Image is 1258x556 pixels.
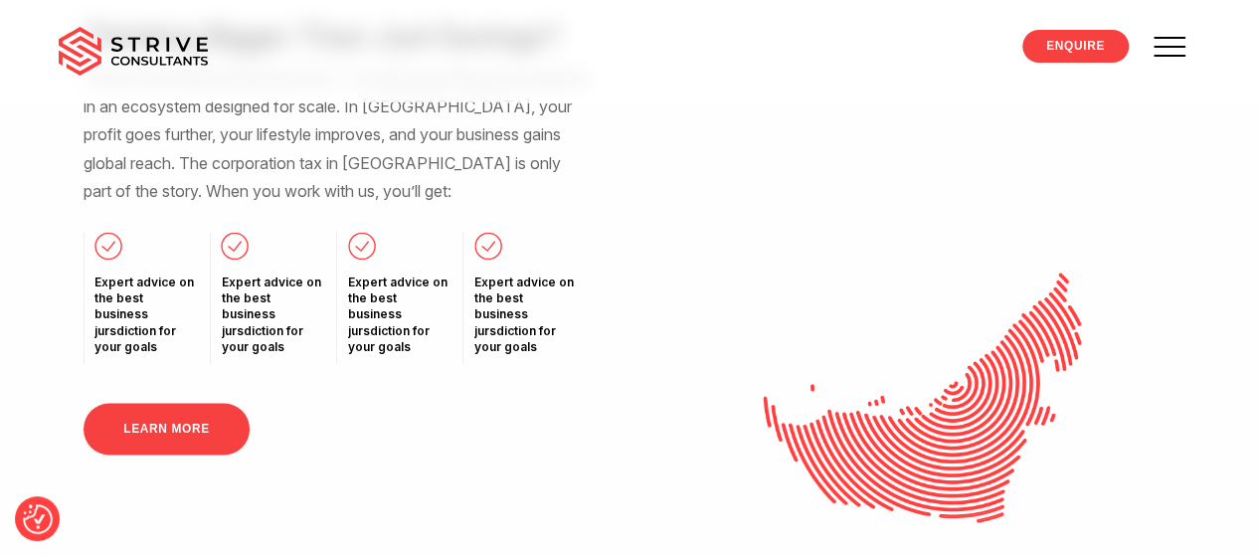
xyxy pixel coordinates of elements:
[474,275,580,356] h3: Expert advice on the best business jursdiction for your goals
[23,504,53,534] img: Revisit consent button
[348,275,453,356] h3: Expert advice on the best business jursdiction for your goals
[84,403,249,454] a: LEARN MORE
[94,275,200,356] h3: Expert advice on the best business jursdiction for your goals
[221,275,326,356] h3: Expert advice on the best business jursdiction for your goals
[1022,30,1129,63] a: ENQUIRE
[23,504,53,534] button: Consent Preferences
[84,64,589,205] p: This isn’t just about paying less tax — it’s about growing your business in an ecosystem designed...
[59,27,208,77] img: main-logo.svg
